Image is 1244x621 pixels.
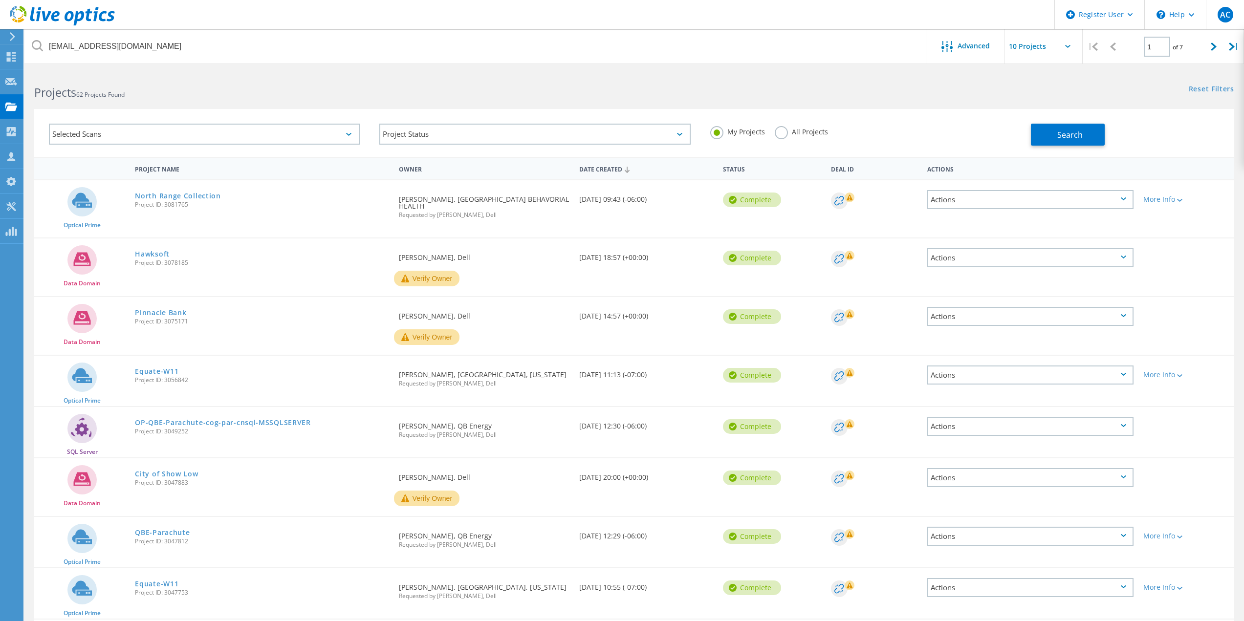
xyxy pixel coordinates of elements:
div: Actions [927,527,1134,546]
div: [PERSON_NAME], [GEOGRAPHIC_DATA] BEHAVORIAL HEALTH [394,180,574,228]
span: Project ID: 3047883 [135,480,389,486]
div: Status [718,159,826,177]
span: Requested by [PERSON_NAME], Dell [399,542,569,548]
div: [PERSON_NAME], Dell [394,458,574,491]
span: AC [1220,11,1230,19]
button: Verify Owner [394,491,459,506]
span: Project ID: 3081765 [135,202,389,208]
div: Project Name [130,159,394,177]
span: of 7 [1173,43,1183,51]
div: Actions [927,248,1134,267]
div: Complete [723,309,781,324]
div: [DATE] 20:00 (+00:00) [574,458,719,491]
div: Actions [927,417,1134,436]
div: Deal Id [826,159,922,177]
label: My Projects [710,126,765,135]
b: Projects [34,85,76,100]
a: City of Show Low [135,471,198,477]
div: Complete [723,471,781,485]
span: Project ID: 3078185 [135,260,389,266]
span: Data Domain [64,339,101,345]
a: Equate-W11 [135,580,178,587]
div: [DATE] 11:13 (-07:00) [574,356,719,388]
div: Complete [723,529,781,544]
div: Complete [723,580,781,595]
label: All Projects [775,126,828,135]
div: Actions [927,190,1134,209]
div: Complete [723,251,781,265]
a: OP-QBE-Parachute-cog-par-cnsql-MSSQLSERVER [135,419,310,426]
span: Requested by [PERSON_NAME], Dell [399,593,569,599]
span: Advanced [958,43,990,49]
span: Requested by [PERSON_NAME], Dell [399,432,569,438]
div: More Info [1143,584,1229,591]
span: Data Domain [64,280,101,286]
span: Project ID: 3075171 [135,319,389,324]
span: Optical Prime [64,610,101,616]
span: Optical Prime [64,222,101,228]
a: Hawksoft [135,251,170,257]
div: [PERSON_NAME], QB Energy [394,517,574,557]
div: Actions [927,307,1134,326]
div: [PERSON_NAME], Dell [394,238,574,271]
span: Project ID: 3056842 [135,377,389,383]
div: More Info [1143,196,1229,203]
a: North Range Collection [135,193,220,199]
div: [DATE] 12:30 (-06:00) [574,407,719,439]
span: Requested by [PERSON_NAME], Dell [399,212,569,218]
div: [PERSON_NAME], Dell [394,297,574,329]
span: Project ID: 3049252 [135,428,389,434]
span: Project ID: 3047812 [135,538,389,544]
div: [DATE] 09:43 (-06:00) [574,180,719,213]
div: [PERSON_NAME], [GEOGRAPHIC_DATA], [US_STATE] [394,356,574,396]
div: | [1083,29,1103,64]
div: Actions [927,365,1134,385]
span: Data Domain [64,500,101,506]
div: Complete [723,193,781,207]
span: Optical Prime [64,398,101,404]
div: Owner [394,159,574,177]
span: 62 Projects Found [76,90,125,99]
svg: \n [1157,10,1165,19]
div: More Info [1143,371,1229,378]
div: [DATE] 12:29 (-06:00) [574,517,719,549]
input: Search projects by name, owner, ID, company, etc [24,29,927,64]
div: Actions [922,159,1138,177]
div: [DATE] 10:55 (-07:00) [574,568,719,600]
span: Optical Prime [64,559,101,565]
div: Date Created [574,159,719,178]
div: Actions [927,578,1134,597]
button: Verify Owner [394,329,459,345]
span: Requested by [PERSON_NAME], Dell [399,381,569,386]
div: Complete [723,368,781,383]
div: Complete [723,419,781,434]
div: [DATE] 18:57 (+00:00) [574,238,719,271]
div: Actions [927,468,1134,487]
div: Selected Scans [49,124,360,145]
div: [PERSON_NAME], QB Energy [394,407,574,448]
div: [PERSON_NAME], [GEOGRAPHIC_DATA], [US_STATE] [394,568,574,609]
a: Live Optics Dashboard [10,21,115,27]
div: [DATE] 14:57 (+00:00) [574,297,719,329]
span: SQL Server [67,449,98,455]
button: Search [1031,124,1105,146]
div: | [1224,29,1244,64]
a: Equate-W11 [135,368,178,375]
button: Verify Owner [394,271,459,286]
a: Reset Filters [1189,86,1234,94]
span: Project ID: 3047753 [135,590,389,596]
div: Project Status [379,124,690,145]
a: Pinnacle Bank [135,309,186,316]
span: Search [1057,129,1083,140]
div: More Info [1143,533,1229,539]
a: QBE-Parachute [135,529,190,536]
